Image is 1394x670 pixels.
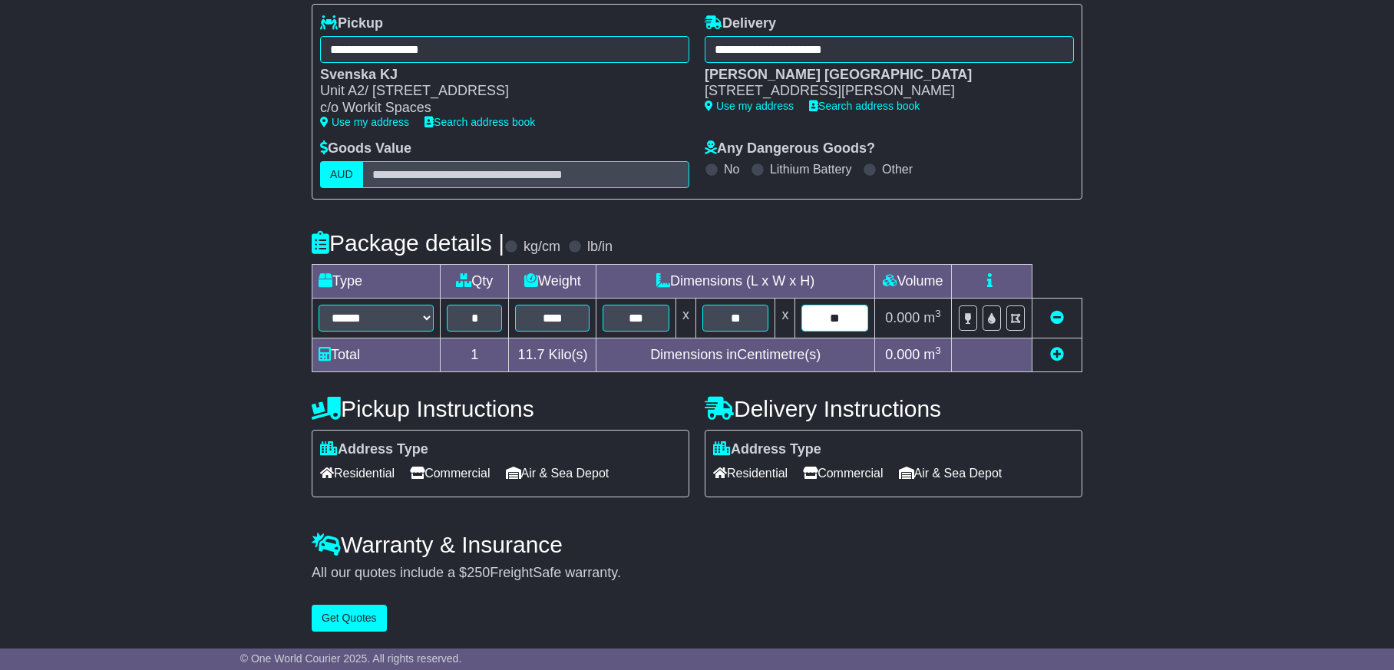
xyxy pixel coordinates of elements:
[320,15,383,32] label: Pickup
[705,83,1059,100] div: [STREET_ADDRESS][PERSON_NAME]
[320,116,409,128] a: Use my address
[312,532,1082,557] h4: Warranty & Insurance
[509,338,596,371] td: Kilo(s)
[596,264,875,298] td: Dimensions (L x W x H)
[803,461,883,485] span: Commercial
[320,161,363,188] label: AUD
[713,441,821,458] label: Address Type
[882,162,913,177] label: Other
[885,347,920,362] span: 0.000
[899,461,1003,485] span: Air & Sea Depot
[424,116,535,128] a: Search address book
[312,264,441,298] td: Type
[467,565,490,580] span: 250
[705,67,1059,84] div: [PERSON_NAME] [GEOGRAPHIC_DATA]
[705,15,776,32] label: Delivery
[587,239,613,256] label: lb/in
[320,140,411,157] label: Goods Value
[676,298,695,338] td: x
[775,298,795,338] td: x
[312,605,387,632] button: Get Quotes
[509,264,596,298] td: Weight
[935,308,941,319] sup: 3
[885,310,920,325] span: 0.000
[1050,310,1064,325] a: Remove this item
[320,67,674,84] div: Svenska KJ
[410,461,490,485] span: Commercial
[923,347,941,362] span: m
[935,345,941,356] sup: 3
[312,565,1082,582] div: All our quotes include a $ FreightSafe warranty.
[441,338,509,371] td: 1
[524,239,560,256] label: kg/cm
[596,338,875,371] td: Dimensions in Centimetre(s)
[240,652,462,665] span: © One World Courier 2025. All rights reserved.
[705,140,875,157] label: Any Dangerous Goods?
[713,461,788,485] span: Residential
[441,264,509,298] td: Qty
[320,461,395,485] span: Residential
[705,396,1082,421] h4: Delivery Instructions
[923,310,941,325] span: m
[770,162,852,177] label: Lithium Battery
[874,264,951,298] td: Volume
[1050,347,1064,362] a: Add new item
[312,338,441,371] td: Total
[320,83,674,100] div: Unit A2/ [STREET_ADDRESS]
[724,162,739,177] label: No
[517,347,544,362] span: 11.7
[312,230,504,256] h4: Package details |
[312,396,689,421] h4: Pickup Instructions
[809,100,920,112] a: Search address book
[705,100,794,112] a: Use my address
[320,441,428,458] label: Address Type
[506,461,609,485] span: Air & Sea Depot
[320,100,674,117] div: c/o Workit Spaces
